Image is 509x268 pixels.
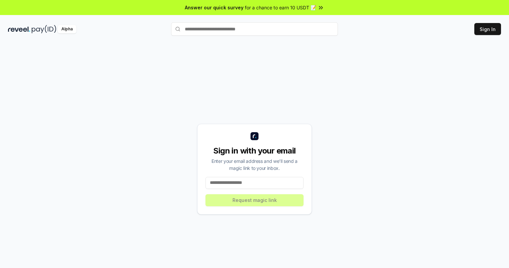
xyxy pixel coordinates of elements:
div: Sign in with your email [205,146,304,156]
span: for a chance to earn 10 USDT 📝 [245,4,316,11]
div: Enter your email address and we’ll send a magic link to your inbox. [205,158,304,172]
div: Alpha [58,25,76,33]
img: pay_id [32,25,56,33]
span: Answer our quick survey [185,4,243,11]
img: reveel_dark [8,25,30,33]
img: logo_small [250,132,259,140]
button: Sign In [474,23,501,35]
